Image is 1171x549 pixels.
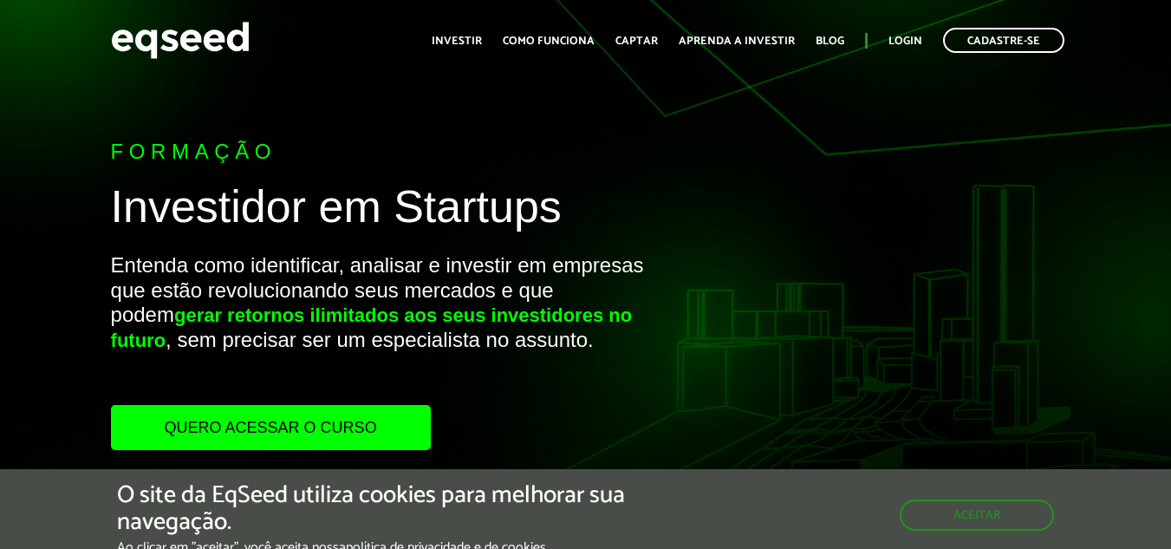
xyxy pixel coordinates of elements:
a: Login [888,36,922,47]
a: Quero acessar o curso [111,405,431,450]
a: Como funciona [503,36,595,47]
a: Cadastre-se [943,28,1064,53]
h5: O site da EqSeed utiliza cookies para melhorar sua navegação. [117,482,679,536]
img: EqSeed [111,17,250,63]
a: Aprenda a investir [679,36,795,47]
p: Formação [111,140,671,165]
button: Aceitar [900,500,1054,531]
p: Entenda como identificar, analisar e investir em empresas que estão revolucionando seus mercados ... [111,253,671,405]
strong: gerar retornos ilimitados aos seus investidores no futuro [111,304,633,351]
a: Blog [816,36,844,47]
h1: Investidor em Startups [111,182,671,240]
a: Captar [615,36,658,47]
a: Investir [432,36,482,47]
